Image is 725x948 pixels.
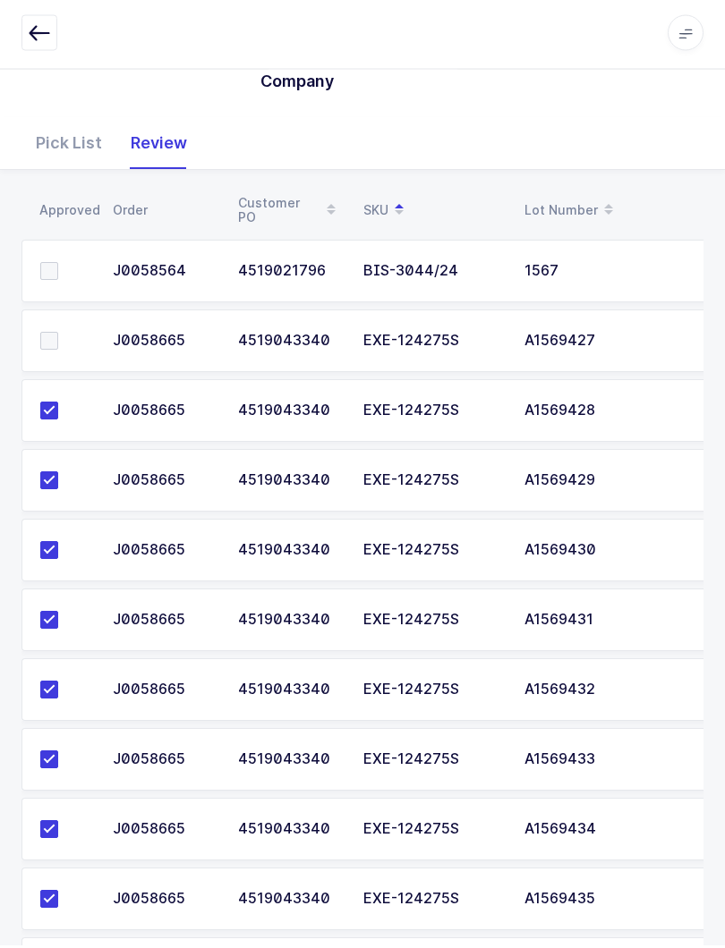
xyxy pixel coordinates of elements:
div: J0058665 [113,476,217,492]
div: Approved [39,207,91,221]
div: 4519043340 [238,825,342,841]
div: A1569430 [525,546,682,562]
div: J0058665 [113,894,217,910]
div: BIS-3044/24 [363,267,503,283]
div: A1569435 [525,894,682,910]
div: J0058665 [113,615,217,631]
div: 4519043340 [238,336,342,352]
div: J0058564 [113,267,217,283]
div: Medline Distribution Company [94,53,334,96]
div: 4519043340 [238,546,342,562]
div: A1569433 [525,755,682,771]
div: Order [113,207,217,221]
div: 4519043340 [238,476,342,492]
div: J0058665 [113,685,217,701]
div: J0058665 [113,406,217,422]
div: EXE-124275S [363,825,503,841]
div: EXE-124275S [363,685,503,701]
div: J0058665 [113,546,217,562]
div: EXE-124275S [363,546,503,562]
div: Pick List [21,121,116,173]
div: EXE-124275S [363,894,503,910]
div: Customer [21,53,94,96]
div: 4519043340 [238,406,342,422]
div: A1569432 [525,685,682,701]
div: Lot Number [525,199,682,229]
div: 4519043340 [238,685,342,701]
div: J0058665 [113,825,217,841]
div: EXE-124275S [363,615,503,631]
div: J0058665 [113,755,217,771]
div: A1569429 [525,476,682,492]
div: SKU [363,199,503,229]
div: Review [116,121,201,173]
div: Customer PO [238,199,342,229]
div: J0058665 [113,336,217,352]
div: EXE-124275S [363,336,503,352]
div: EXE-124275S [363,476,503,492]
div: 4519043340 [238,615,342,631]
div: EXE-124275S [363,755,503,771]
div: 4519043340 [238,894,342,910]
div: 4519021796 [238,267,342,283]
div: 4519043340 [238,755,342,771]
div: EXE-124275S [363,406,503,422]
div: A1569428 [525,406,682,422]
div: A1569431 [525,615,682,631]
div: 1567 [525,267,682,283]
div: A1569434 [525,825,682,841]
div: A1569427 [525,336,682,352]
